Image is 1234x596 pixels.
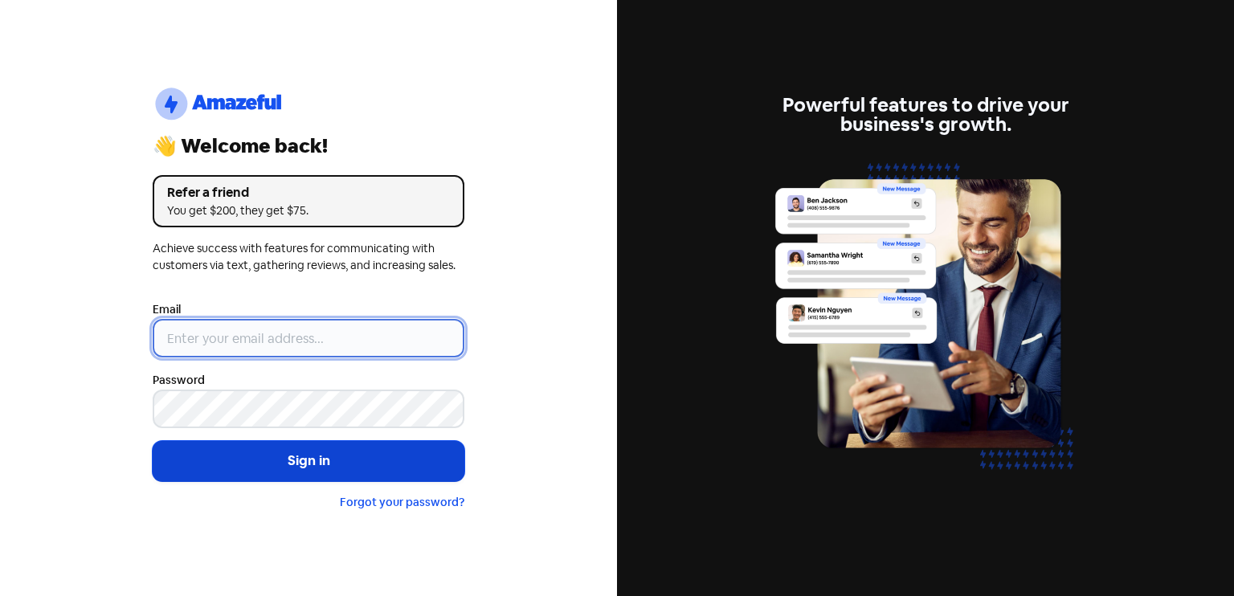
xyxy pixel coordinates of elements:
div: You get $200, they get $75. [167,202,450,219]
div: Achieve success with features for communicating with customers via text, gathering reviews, and i... [153,240,464,274]
input: Enter your email address... [153,319,464,357]
div: Refer a friend [167,183,450,202]
button: Sign in [153,441,464,481]
img: inbox [770,153,1081,500]
a: Forgot your password? [340,495,464,509]
div: Powerful features to drive your business's growth. [770,96,1081,134]
div: 👋 Welcome back! [153,137,464,156]
label: Password [153,372,205,389]
label: Email [153,301,181,318]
